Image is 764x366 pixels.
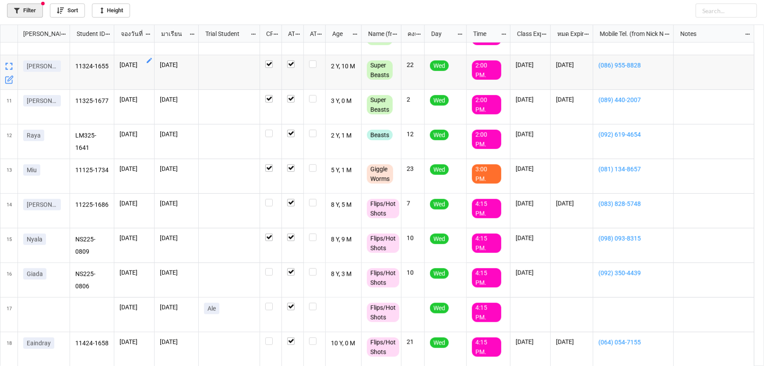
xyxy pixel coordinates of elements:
[367,164,393,184] div: Giggle Worms
[407,268,419,277] p: 10
[472,164,501,184] div: 3:00 PM.
[472,95,501,114] div: 2:00 PM.
[407,199,419,208] p: 7
[472,130,501,149] div: 2:00 PM.
[472,268,501,288] div: 4:15 PM.
[331,60,356,73] p: 2 Y, 10 M
[599,95,668,105] a: (089) 440-2007
[160,338,193,346] p: [DATE]
[160,268,193,277] p: [DATE]
[675,29,744,39] div: Notes
[120,95,149,104] p: [DATE]
[75,338,109,350] p: 11424-1658
[472,60,501,80] div: 2:00 PM.
[120,60,149,69] p: [DATE]
[363,29,392,39] div: Name (from Class)
[305,29,317,39] div: ATK
[331,130,356,142] p: 2 Y, 1 M
[599,268,668,278] a: (092) 350-4439
[430,268,449,279] div: Wed
[407,338,419,346] p: 21
[7,159,12,193] span: 13
[261,29,273,39] div: CF
[0,25,70,43] div: grid
[331,234,356,246] p: 8 Y, 9 M
[407,164,419,173] p: 23
[367,303,399,322] div: Flips/Hot Shots
[331,199,356,211] p: 8 Y, 5 M
[472,303,501,322] div: 4:15 PM.
[599,338,668,347] a: (064) 054-7155
[516,199,545,208] p: [DATE]
[75,60,109,73] p: 11324-1655
[367,130,393,140] div: Beasts
[27,200,57,209] p: [PERSON_NAME]
[75,130,109,153] p: LM325-1641
[120,199,149,208] p: [DATE]
[71,29,105,39] div: Student ID (from [PERSON_NAME] Name)
[430,164,449,175] div: Wed
[120,268,149,277] p: [DATE]
[472,234,501,253] div: 4:15 PM.
[27,96,57,105] p: [PERSON_NAME]
[331,268,356,281] p: 8 Y, 3 M
[120,338,149,346] p: [DATE]
[696,4,757,18] input: Search...
[160,303,193,312] p: [DATE]
[7,228,12,263] span: 15
[367,60,393,80] div: Super Beasts
[7,298,12,332] span: 17
[552,29,584,39] div: หมด Expired date (from [PERSON_NAME] Name)
[407,60,419,69] p: 22
[120,130,149,139] p: [DATE]
[599,60,668,70] a: (086) 955-8828
[92,4,130,18] a: Height
[599,234,668,243] a: (098) 093-8315
[516,338,545,346] p: [DATE]
[472,199,501,218] div: 4:15 PM.
[367,268,399,288] div: Flips/Hot Shots
[407,234,419,242] p: 10
[556,199,588,208] p: [DATE]
[472,338,501,357] div: 4:15 PM.
[208,304,216,313] p: Ale
[331,95,356,107] p: 3 Y, 0 M
[75,234,109,257] p: NS225-0809
[512,29,541,39] div: Class Expiration
[27,62,57,71] p: [PERSON_NAME]
[116,29,145,39] div: จองวันที่
[75,199,109,211] p: 11225-1686
[200,29,250,39] div: Trial Student
[516,234,545,242] p: [DATE]
[430,338,449,348] div: Wed
[160,60,193,69] p: [DATE]
[599,130,668,139] a: (092) 619-4654
[7,4,43,18] a: Filter
[331,338,356,350] p: 10 Y, 0 M
[599,199,668,209] a: (083) 828-5748
[430,303,449,313] div: Wed
[327,29,352,39] div: Age
[430,199,449,210] div: Wed
[7,194,12,228] span: 14
[156,29,189,39] div: มาเรียน
[120,234,149,242] p: [DATE]
[120,164,149,173] p: [DATE]
[75,95,109,107] p: 11325-1677
[160,199,193,208] p: [DATE]
[7,90,12,124] span: 11
[18,29,60,39] div: [PERSON_NAME] Name
[27,339,51,348] p: Eaindray
[407,130,419,139] p: 12
[516,268,545,277] p: [DATE]
[7,263,12,297] span: 16
[556,60,588,69] p: [DATE]
[516,95,545,104] p: [DATE]
[331,164,356,177] p: 5 Y, 1 M
[516,60,545,69] p: [DATE]
[160,130,193,139] p: [DATE]
[160,234,193,242] p: [DATE]
[595,29,664,39] div: Mobile Tel. (from Nick Name)
[599,164,668,174] a: (081) 134-8657
[160,164,193,173] p: [DATE]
